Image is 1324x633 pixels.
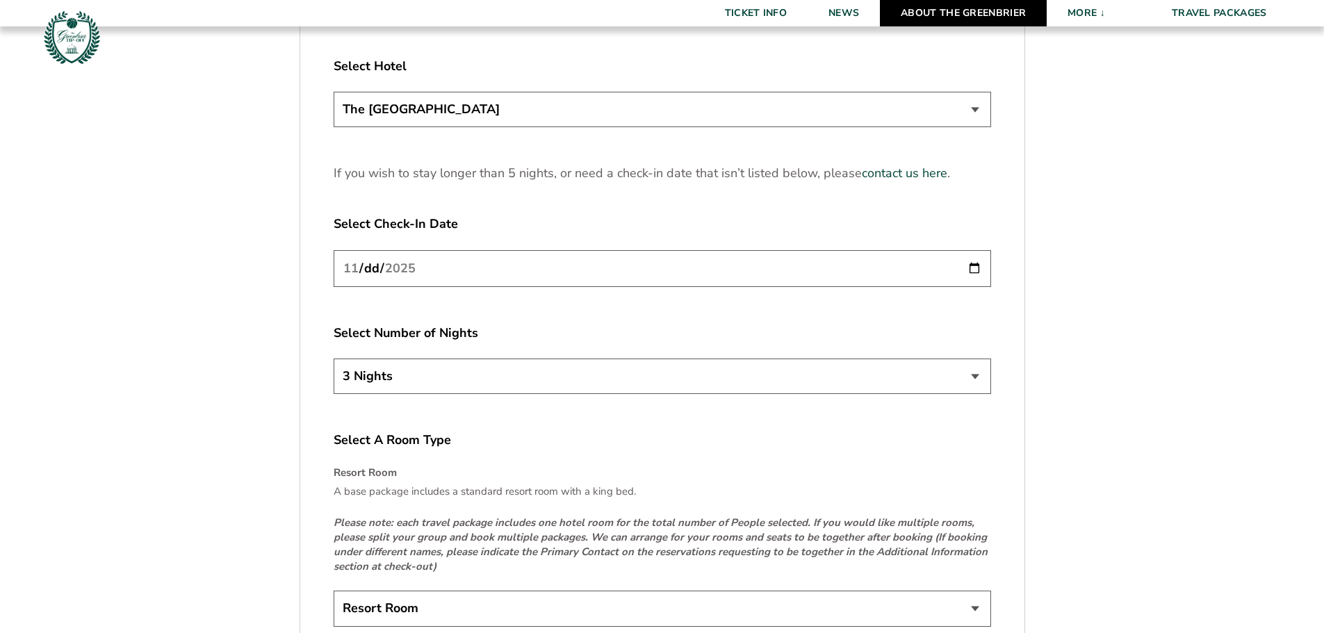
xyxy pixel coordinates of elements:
p: A base package includes a standard resort room with a king bed. [334,484,991,499]
label: Select A Room Type [334,431,991,449]
p: If you wish to stay longer than 5 nights, or need a check-in date that isn’t listed below, please . [334,165,991,182]
a: contact us here [862,165,947,182]
label: Select Number of Nights [334,324,991,342]
h4: Resort Room [334,466,991,480]
img: Greenbrier Tip-Off [42,7,102,67]
label: Select Hotel [334,58,991,75]
em: Please note: each travel package includes one hotel room for the total number of People selected.... [334,516,988,573]
label: Select Check-In Date [334,215,991,233]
